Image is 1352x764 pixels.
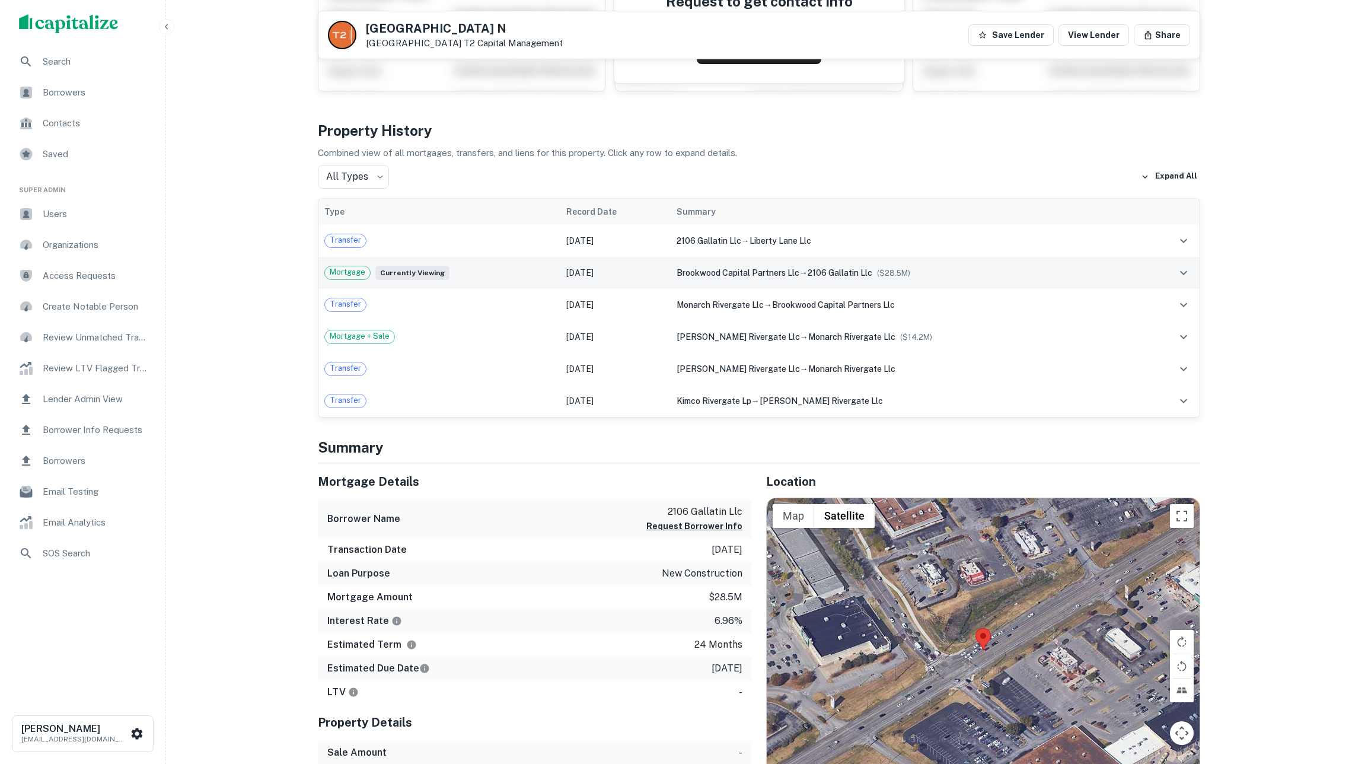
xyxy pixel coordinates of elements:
[677,266,1137,279] div: →
[43,116,149,130] span: Contacts
[43,85,149,100] span: Borrowers
[560,321,671,353] td: [DATE]
[808,364,895,374] span: monarch rivergate llc
[318,437,1200,458] h4: Summary
[1174,295,1194,315] button: expand row
[677,234,1137,247] div: →
[766,473,1200,491] h5: Location
[677,300,764,310] span: monarch rivergate llc
[671,199,1143,225] th: Summary
[9,171,156,200] li: Super Admin
[709,590,742,604] p: $28.5m
[1170,654,1194,678] button: Rotate map counterclockwise
[327,512,400,526] h6: Borrower Name
[808,268,872,278] span: 2106 gallatin llc
[9,416,156,444] div: Borrower Info Requests
[43,485,149,499] span: Email Testing
[560,289,671,321] td: [DATE]
[646,505,742,519] p: 2106 gallatin llc
[662,566,742,581] p: new construction
[1174,327,1194,347] button: expand row
[9,231,156,259] a: Organizations
[43,423,149,437] span: Borrower Info Requests
[677,364,800,374] span: [PERSON_NAME] rivergate llc
[43,300,149,314] span: Create Notable Person
[19,14,119,33] img: capitalize-logo.png
[1170,630,1194,654] button: Rotate map clockwise
[9,292,156,321] a: Create Notable Person
[677,330,1137,343] div: →
[325,362,366,374] span: Transfer
[560,199,671,225] th: Record Date
[327,638,417,652] h6: Estimated Term
[646,519,742,533] button: Request Borrower Info
[677,362,1137,375] div: →
[318,199,560,225] th: Type
[43,392,149,406] span: Lender Admin View
[739,746,742,760] p: -
[1174,231,1194,251] button: expand row
[9,508,156,537] a: Email Analytics
[43,207,149,221] span: Users
[677,268,799,278] span: brookwood capital partners llc
[808,332,895,342] span: monarch rivergate llc
[318,714,752,731] h5: Property Details
[348,687,359,698] svg: LTVs displayed on the website are for informational purposes only and may be reported incorrectly...
[877,269,910,278] span: ($ 28.5M )
[43,238,149,252] span: Organizations
[1138,168,1200,186] button: Expand All
[325,234,366,246] span: Transfer
[9,447,156,475] a: Borrowers
[43,454,149,468] span: Borrowers
[318,146,1200,160] p: Combined view of all mortgages, transfers, and liens for this property. Click any row to expand d...
[43,55,149,69] span: Search
[43,515,149,530] span: Email Analytics
[1058,24,1129,46] a: View Lender
[318,165,389,189] div: All Types
[677,394,1137,408] div: →
[677,332,800,342] span: [PERSON_NAME] rivergate llc
[712,661,742,676] p: [DATE]
[715,614,742,628] p: 6.96%
[9,262,156,290] a: Access Requests
[43,361,149,375] span: Review LTV Flagged Transactions
[968,24,1054,46] button: Save Lender
[21,734,128,744] p: [EMAIL_ADDRESS][DOMAIN_NAME]
[325,298,366,310] span: Transfer
[9,78,156,107] a: Borrowers
[366,23,563,34] h5: [GEOGRAPHIC_DATA] N
[772,300,895,310] span: brookwood capital partners llc
[712,543,742,557] p: [DATE]
[327,543,407,557] h6: Transaction Date
[560,385,671,417] td: [DATE]
[9,323,156,352] a: Review Unmatched Transactions
[750,236,811,246] span: liberty lane llc
[327,685,359,699] h6: LTV
[9,109,156,138] a: Contacts
[406,639,417,650] svg: Term is based on a standard schedule for this type of loan.
[560,353,671,385] td: [DATE]
[1293,669,1352,726] iframe: Chat Widget
[327,746,387,760] h6: Sale Amount
[9,200,156,228] div: Users
[419,663,430,674] svg: Estimate is based on a standard schedule for this type of loan.
[327,614,402,628] h6: Interest Rate
[43,330,149,345] span: Review Unmatched Transactions
[21,724,128,734] h6: [PERSON_NAME]
[739,685,742,699] p: -
[1174,359,1194,379] button: expand row
[9,539,156,568] a: SOS Search
[760,396,883,406] span: [PERSON_NAME] rivergate llc
[9,477,156,506] a: Email Testing
[1170,504,1194,528] button: Toggle fullscreen view
[9,140,156,168] div: Saved
[560,225,671,257] td: [DATE]
[318,473,752,491] h5: Mortgage Details
[43,269,149,283] span: Access Requests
